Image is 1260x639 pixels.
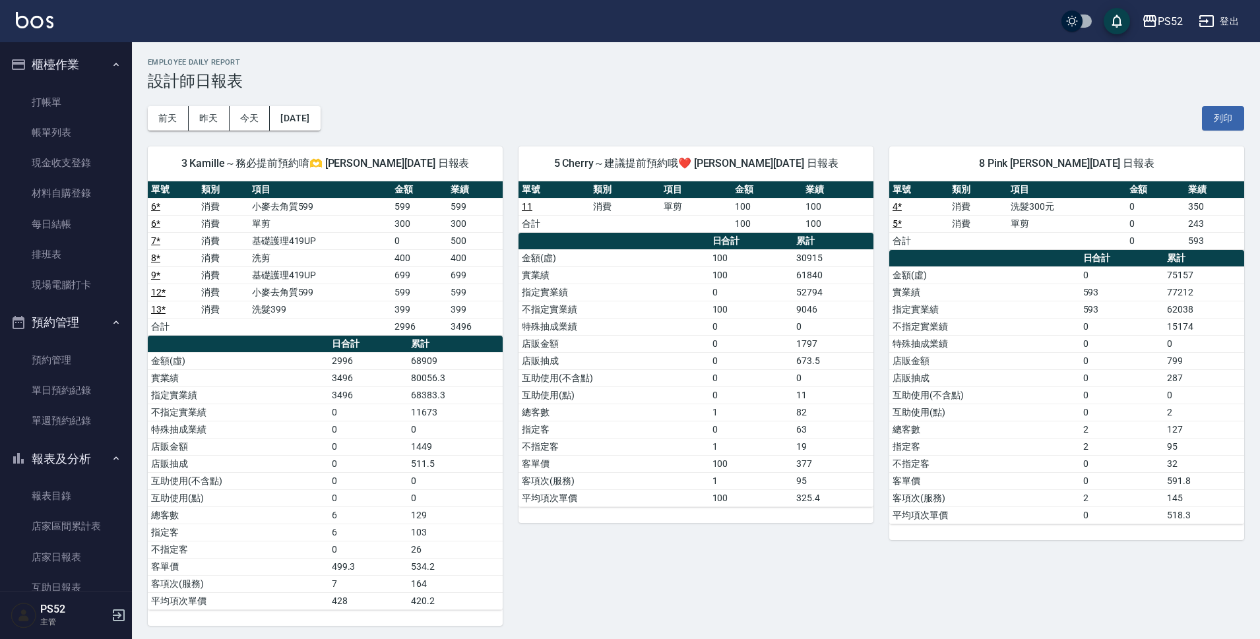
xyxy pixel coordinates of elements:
td: 534.2 [408,558,503,575]
table: a dense table [148,181,503,336]
th: 單號 [889,181,949,198]
td: 0 [793,318,873,335]
button: 櫃檯作業 [5,47,127,82]
td: 52794 [793,284,873,301]
a: 帳單列表 [5,117,127,148]
td: 0 [329,421,408,438]
th: 累計 [408,336,503,353]
td: 0 [408,421,503,438]
td: 合計 [148,318,198,335]
td: 平均項次單價 [148,592,329,609]
td: 互助使用(點) [519,386,709,404]
a: 單週預約紀錄 [5,406,127,436]
td: 客單價 [519,455,709,472]
td: 593 [1080,284,1164,301]
td: 0 [709,369,793,386]
td: 11673 [408,404,503,421]
td: 總客數 [148,506,329,524]
td: 1 [709,404,793,421]
td: 377 [793,455,873,472]
td: 消費 [198,198,248,215]
td: 消費 [198,249,248,266]
th: 金額 [732,181,803,198]
table: a dense table [148,336,503,610]
td: 0 [329,472,408,489]
td: 金額(虛) [889,266,1080,284]
td: 350 [1185,198,1244,215]
td: 互助使用(不含點) [519,369,709,386]
td: 100 [732,215,803,232]
div: PS52 [1158,13,1183,30]
td: 互助使用(點) [148,489,329,506]
td: 77212 [1164,284,1244,301]
td: 3496 [447,318,503,335]
td: 0 [1164,335,1244,352]
th: 項目 [249,181,392,198]
td: 518.3 [1164,506,1244,524]
td: 325.4 [793,489,873,506]
td: 消費 [949,198,1008,215]
td: 不指定實業績 [148,404,329,421]
span: 5 Cherry～建議提前預約哦❤️ [PERSON_NAME][DATE] 日報表 [534,157,858,170]
td: 店販抽成 [889,369,1080,386]
table: a dense table [519,233,873,507]
td: 100 [709,301,793,318]
td: 洗剪 [249,249,392,266]
td: 店販抽成 [519,352,709,369]
button: 昨天 [189,106,230,131]
td: 0 [793,369,873,386]
td: 0 [329,404,408,421]
td: 62038 [1164,301,1244,318]
td: 實業績 [148,369,329,386]
td: 2996 [329,352,408,369]
td: 0 [709,421,793,438]
td: 0 [1080,318,1164,335]
table: a dense table [519,181,873,233]
td: 0 [391,232,447,249]
th: 業績 [802,181,873,198]
td: 32 [1164,455,1244,472]
td: 599 [391,284,447,301]
span: 8 Pink [PERSON_NAME][DATE] 日報表 [905,157,1228,170]
td: 0 [1080,386,1164,404]
td: 599 [447,198,503,215]
th: 累計 [793,233,873,250]
th: 日合計 [709,233,793,250]
img: Logo [16,12,53,28]
td: 互助使用(不含點) [889,386,1080,404]
td: 小麥去角質599 [249,284,392,301]
td: 100 [709,249,793,266]
td: 洗髮300元 [1007,198,1125,215]
td: 平均項次單價 [889,506,1080,524]
td: 593 [1185,232,1244,249]
button: 報表及分析 [5,442,127,476]
td: 店販金額 [889,352,1080,369]
td: 1449 [408,438,503,455]
td: 0 [1080,506,1164,524]
td: 68383.3 [408,386,503,404]
td: 0 [1126,215,1185,232]
td: 0 [709,386,793,404]
td: 客項次(服務) [889,489,1080,506]
td: 客項次(服務) [148,575,329,592]
a: 單日預約紀錄 [5,375,127,406]
td: 6 [329,506,408,524]
td: 客項次(服務) [519,472,709,489]
table: a dense table [889,250,1244,524]
span: 3 Kamille～務必提前預約唷🫶 [PERSON_NAME][DATE] 日報表 [164,157,487,170]
td: 0 [1080,404,1164,421]
img: Person [11,602,37,628]
a: 現金收支登錄 [5,148,127,178]
th: 日合計 [329,336,408,353]
td: 0 [709,318,793,335]
th: 日合計 [1080,250,1164,267]
a: 報表目錄 [5,481,127,511]
td: 15174 [1164,318,1244,335]
button: 預約管理 [5,305,127,340]
a: 店家區間累計表 [5,511,127,541]
td: 0 [1080,369,1164,386]
td: 100 [709,266,793,284]
td: 0 [1080,266,1164,284]
td: 特殊抽成業績 [148,421,329,438]
td: 799 [1164,352,1244,369]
